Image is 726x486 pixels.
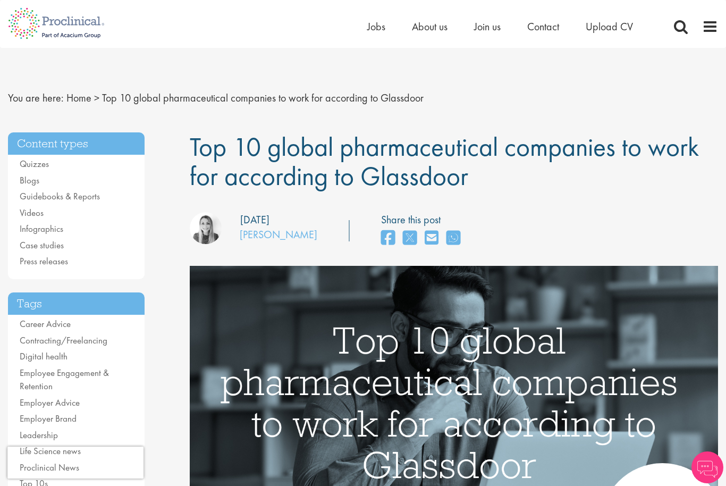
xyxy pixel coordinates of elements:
a: Upload CV [586,20,633,33]
a: Digital health [20,350,67,362]
span: Top 10 global pharmaceutical companies to work for according to Glassdoor [190,130,699,193]
span: You are here: [8,91,64,105]
img: Chatbot [691,451,723,483]
label: Share this post [381,212,466,228]
a: Infographics [20,223,63,234]
a: Guidebooks & Reports [20,190,100,202]
a: Blogs [20,174,39,186]
a: share on facebook [381,227,395,250]
a: share on twitter [403,227,417,250]
a: Case studies [20,239,64,251]
span: Top 10 global pharmaceutical companies to work for according to Glassdoor [102,91,424,105]
a: Contact [527,20,559,33]
a: Join us [474,20,501,33]
a: Contracting/Freelancing [20,334,107,346]
a: [PERSON_NAME] [240,228,317,241]
a: Jobs [367,20,385,33]
a: Employer Advice [20,397,80,408]
div: [DATE] [240,212,269,228]
a: share on email [425,227,438,250]
a: Press releases [20,255,68,267]
a: Videos [20,207,44,219]
span: > [94,91,99,105]
h3: Content types [8,132,145,155]
a: Leadership [20,429,58,441]
a: Employer Brand [20,413,77,424]
a: About us [412,20,448,33]
iframe: reCAPTCHA [7,447,143,479]
a: share on whats app [446,227,460,250]
a: Quizzes [20,158,49,170]
a: Career Advice [20,318,71,330]
a: Life Science news [20,445,81,457]
a: breadcrumb link [66,91,91,105]
img: Hannah Burke [190,212,222,244]
a: Employee Engagement & Retention [20,367,109,392]
h3: Tags [8,292,145,315]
